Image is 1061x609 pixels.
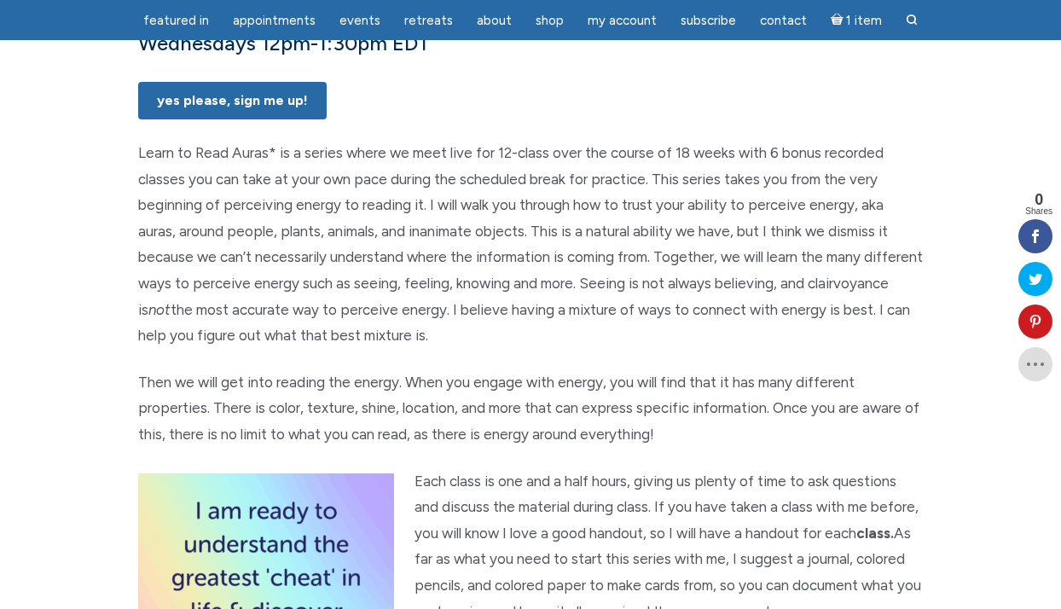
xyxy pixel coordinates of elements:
span: Contact [760,13,807,28]
a: Yes Please, Sign Me UP! [138,82,327,119]
span: About [477,13,512,28]
em: not [148,301,171,318]
span: Events [339,13,380,28]
a: featured in [133,4,219,38]
strong: class. [856,525,894,542]
span: Shop [536,13,564,28]
a: Shop [525,4,574,38]
span: Shares [1025,207,1052,216]
p: Learn to Read Auras* is a series where we meet live for 12-class over the course of 18 weeks with... [138,140,923,349]
a: Cart1 item [820,3,893,38]
a: Retreats [394,4,463,38]
span: 1 item [846,14,882,27]
span: My Account [588,13,657,28]
p: Then we will get into reading the energy. When you engage with energy, you will find that it has ... [138,369,923,448]
a: Appointments [223,4,326,38]
a: About [467,4,522,38]
a: Subscribe [670,4,746,38]
span: Appointments [233,13,316,28]
i: Cart [831,13,847,28]
span: Retreats [404,13,453,28]
a: My Account [577,4,667,38]
span: 0 [1025,192,1052,207]
span: Subscribe [681,13,736,28]
span: featured in [143,13,209,28]
a: Contact [750,4,817,38]
a: Events [329,4,391,38]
